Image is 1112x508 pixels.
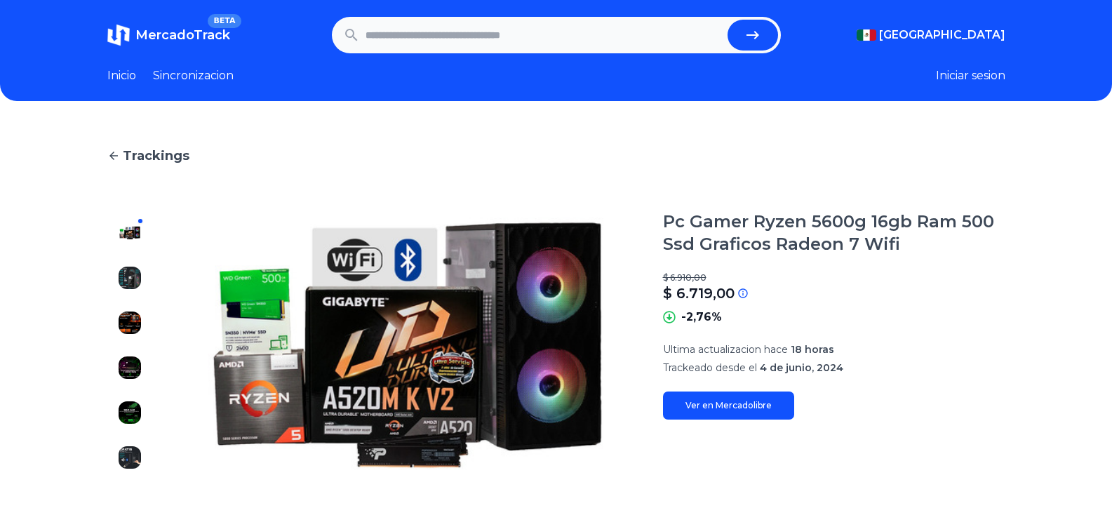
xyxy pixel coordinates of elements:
[760,361,843,374] span: 4 de junio, 2024
[663,283,735,303] p: $ 6.719,00
[857,27,1005,44] button: [GEOGRAPHIC_DATA]
[857,29,876,41] img: Mexico
[119,401,141,424] img: Pc Gamer Ryzen 5600g 16gb Ram 500 Ssd Graficos Radeon 7 Wifi
[879,27,1005,44] span: [GEOGRAPHIC_DATA]
[119,356,141,379] img: Pc Gamer Ryzen 5600g 16gb Ram 500 Ssd Graficos Radeon 7 Wifi
[681,309,722,326] p: -2,76%
[119,267,141,289] img: Pc Gamer Ryzen 5600g 16gb Ram 500 Ssd Graficos Radeon 7 Wifi
[936,67,1005,84] button: Iniciar sesion
[180,210,635,480] img: Pc Gamer Ryzen 5600g 16gb Ram 500 Ssd Graficos Radeon 7 Wifi
[663,272,1005,283] p: $ 6.910,00
[791,343,834,356] span: 18 horas
[107,67,136,84] a: Inicio
[123,146,189,166] span: Trackings
[107,24,230,46] a: MercadoTrackBETA
[119,222,141,244] img: Pc Gamer Ryzen 5600g 16gb Ram 500 Ssd Graficos Radeon 7 Wifi
[135,27,230,43] span: MercadoTrack
[663,392,794,420] a: Ver en Mercadolibre
[153,67,234,84] a: Sincronizacion
[107,24,130,46] img: MercadoTrack
[663,343,788,356] span: Ultima actualizacion hace
[119,312,141,334] img: Pc Gamer Ryzen 5600g 16gb Ram 500 Ssd Graficos Radeon 7 Wifi
[107,146,1005,166] a: Trackings
[119,446,141,469] img: Pc Gamer Ryzen 5600g 16gb Ram 500 Ssd Graficos Radeon 7 Wifi
[663,361,757,374] span: Trackeado desde el
[663,210,1005,255] h1: Pc Gamer Ryzen 5600g 16gb Ram 500 Ssd Graficos Radeon 7 Wifi
[208,14,241,28] span: BETA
